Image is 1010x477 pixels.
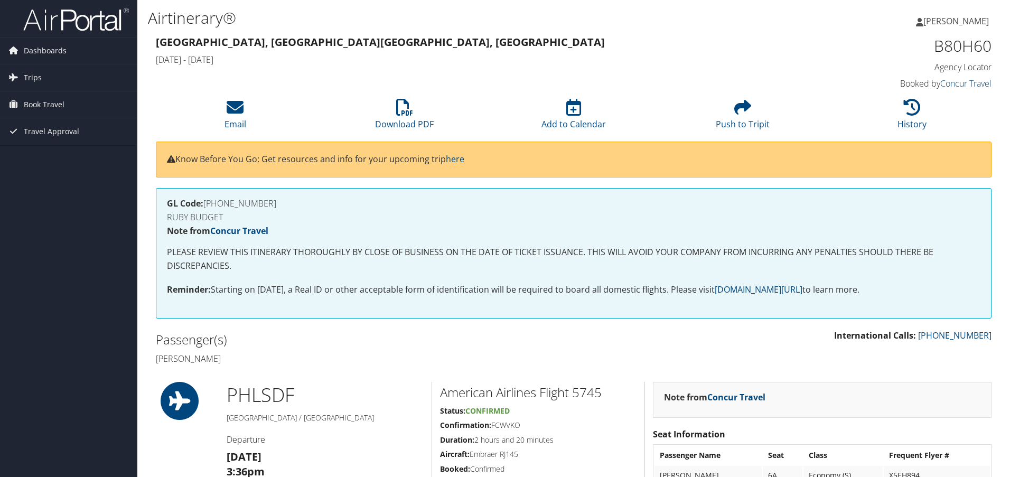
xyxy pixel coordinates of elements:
img: airportal-logo.png [23,7,129,32]
a: Concur Travel [940,78,992,89]
h4: [PERSON_NAME] [156,353,566,364]
a: Concur Travel [210,225,268,237]
h5: [GEOGRAPHIC_DATA] / [GEOGRAPHIC_DATA] [227,413,424,423]
strong: Note from [664,391,765,403]
span: Dashboards [24,38,67,64]
a: Push to Tripit [716,105,770,130]
h2: American Airlines Flight 5745 [440,384,637,401]
a: [PERSON_NAME] [916,5,999,37]
strong: Booked: [440,464,470,474]
p: Know Before You Go: Get resources and info for your upcoming trip [167,153,980,166]
a: Add to Calendar [541,105,606,130]
th: Seat [763,446,802,465]
p: Starting on [DATE], a Real ID or other acceptable form of identification will be required to boar... [167,283,980,297]
h4: Agency Locator [794,61,992,73]
span: Trips [24,64,42,91]
th: Frequent Flyer # [884,446,990,465]
a: Email [225,105,246,130]
a: [DOMAIN_NAME][URL] [715,284,802,295]
a: Download PDF [375,105,434,130]
strong: Note from [167,225,268,237]
th: Passenger Name [654,446,762,465]
th: Class [803,446,883,465]
span: Confirmed [465,406,510,416]
h5: Embraer RJ145 [440,449,637,460]
span: [PERSON_NAME] [923,15,989,27]
h1: B80H60 [794,35,992,57]
strong: Reminder: [167,284,211,295]
h5: Confirmed [440,464,637,474]
strong: International Calls: [834,330,916,341]
strong: GL Code: [167,198,203,209]
strong: Duration: [440,435,474,445]
a: History [897,105,927,130]
a: [PHONE_NUMBER] [918,330,992,341]
h4: [DATE] - [DATE] [156,54,779,66]
h4: RUBY BUDGET [167,213,980,221]
span: Travel Approval [24,118,79,145]
span: Book Travel [24,91,64,118]
strong: Aircraft: [440,449,470,459]
a: Concur Travel [707,391,765,403]
strong: [GEOGRAPHIC_DATA], [GEOGRAPHIC_DATA] [GEOGRAPHIC_DATA], [GEOGRAPHIC_DATA] [156,35,605,49]
h1: PHL SDF [227,382,424,408]
strong: Confirmation: [440,420,491,430]
strong: [DATE] [227,450,261,464]
h4: Booked by [794,78,992,89]
p: PLEASE REVIEW THIS ITINERARY THOROUGHLY BY CLOSE OF BUSINESS ON THE DATE OF TICKET ISSUANCE. THIS... [167,246,980,273]
strong: Status: [440,406,465,416]
h2: Passenger(s) [156,331,566,349]
h1: Airtinerary® [148,7,716,29]
h4: Departure [227,434,424,445]
a: here [446,153,464,165]
h5: FCWVKO [440,420,637,431]
strong: Seat Information [653,428,725,440]
h5: 2 hours and 20 minutes [440,435,637,445]
h4: [PHONE_NUMBER] [167,199,980,208]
